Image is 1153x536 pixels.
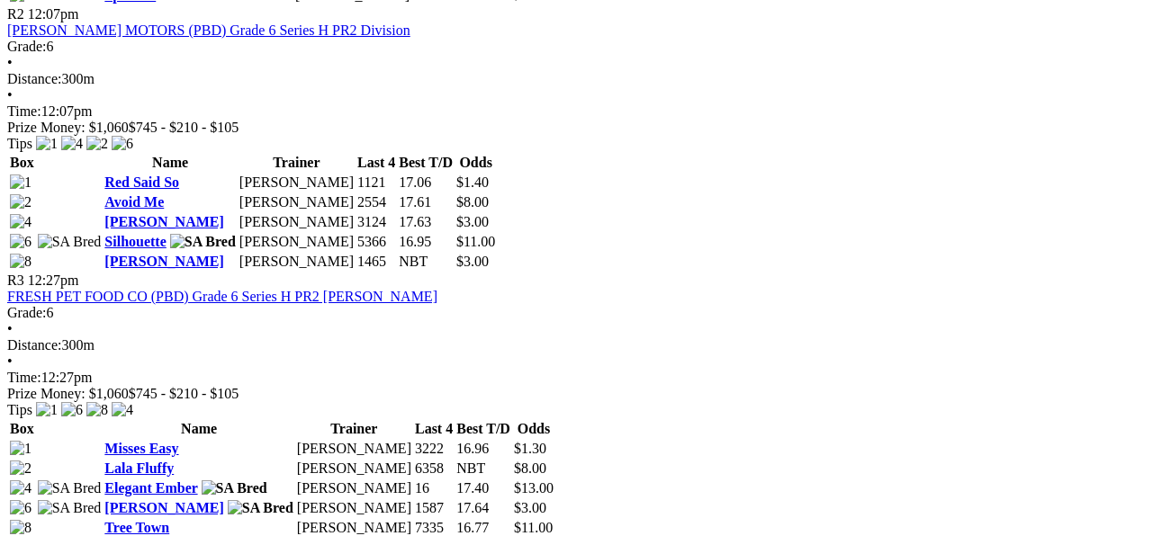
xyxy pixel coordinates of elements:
[7,136,32,151] span: Tips
[28,272,79,288] span: 12:27pm
[10,234,32,250] img: 6
[414,499,454,517] td: 1587
[7,305,47,320] span: Grade:
[7,87,13,103] span: •
[10,155,34,170] span: Box
[239,193,355,211] td: [PERSON_NAME]
[7,337,1146,353] div: 300m
[514,460,546,476] span: $8.00
[104,500,223,515] a: [PERSON_NAME]
[455,499,511,517] td: 17.64
[7,55,13,70] span: •
[38,234,102,250] img: SA Bred
[456,214,489,229] span: $3.00
[36,136,58,152] img: 1
[170,234,236,250] img: SA Bred
[61,136,83,152] img: 4
[10,441,32,457] img: 1
[514,520,553,535] span: $11.00
[7,103,1146,120] div: 12:07pm
[239,253,355,271] td: [PERSON_NAME]
[455,154,496,172] th: Odds
[414,420,454,438] th: Last 4
[38,500,102,516] img: SA Bred
[104,214,223,229] a: [PERSON_NAME]
[514,441,546,456] span: $1.30
[7,39,47,54] span: Grade:
[104,254,223,269] a: [PERSON_NAME]
[414,479,454,497] td: 16
[104,520,169,535] a: Tree Town
[514,480,554,496] span: $13.00
[104,480,197,496] a: Elegant Ember
[296,440,412,458] td: [PERSON_NAME]
[7,103,41,119] span: Time:
[7,386,1146,402] div: Prize Money: $1,060
[414,460,454,478] td: 6358
[7,337,61,353] span: Distance:
[296,420,412,438] th: Trainer
[414,440,454,458] td: 3222
[7,120,1146,136] div: Prize Money: $1,060
[104,194,164,210] a: Avoid Me
[239,233,355,251] td: [PERSON_NAME]
[7,71,61,86] span: Distance:
[513,420,554,438] th: Odds
[112,136,133,152] img: 6
[356,154,396,172] th: Last 4
[7,402,32,417] span: Tips
[296,499,412,517] td: [PERSON_NAME]
[398,253,454,271] td: NBT
[86,136,108,152] img: 2
[7,71,1146,87] div: 300m
[7,6,24,22] span: R2
[10,520,32,536] img: 8
[398,174,454,192] td: 17.06
[129,120,239,135] span: $745 - $210 - $105
[456,194,489,210] span: $8.00
[356,233,396,251] td: 5366
[202,480,267,496] img: SA Bred
[7,353,13,369] span: •
[10,174,32,191] img: 1
[104,420,294,438] th: Name
[104,174,179,190] a: Red Said So
[356,253,396,271] td: 1465
[10,460,32,477] img: 2
[112,402,133,418] img: 4
[398,193,454,211] td: 17.61
[104,154,237,172] th: Name
[455,460,511,478] td: NBT
[398,233,454,251] td: 16.95
[10,480,32,496] img: 4
[10,421,34,436] span: Box
[456,174,489,190] span: $1.40
[356,174,396,192] td: 1121
[398,154,454,172] th: Best T/D
[104,441,178,456] a: Misses Easy
[456,234,495,249] span: $11.00
[28,6,79,22] span: 12:07pm
[7,289,437,304] a: FRESH PET FOOD CO (PBD) Grade 6 Series H PR2 [PERSON_NAME]
[61,402,83,418] img: 6
[7,370,1146,386] div: 12:27pm
[514,500,546,515] span: $3.00
[356,193,396,211] td: 2554
[10,194,32,210] img: 2
[455,479,511,497] td: 17.40
[239,213,355,231] td: [PERSON_NAME]
[7,272,24,288] span: R3
[86,402,108,418] img: 8
[104,234,166,249] a: Silhouette
[456,254,489,269] span: $3.00
[36,402,58,418] img: 1
[239,174,355,192] td: [PERSON_NAME]
[296,460,412,478] td: [PERSON_NAME]
[104,460,174,476] a: Lala Fluffy
[398,213,454,231] td: 17.63
[7,22,410,38] a: [PERSON_NAME] MOTORS (PBD) Grade 6 Series H PR2 Division
[239,154,355,172] th: Trainer
[228,500,293,516] img: SA Bred
[10,500,32,516] img: 6
[10,254,32,270] img: 8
